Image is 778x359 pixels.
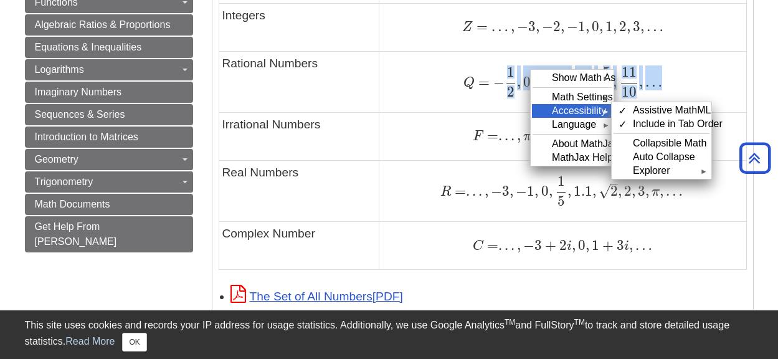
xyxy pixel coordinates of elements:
span: ✓ [619,118,627,130]
span: ► [602,105,610,116]
div: This site uses cookies and records your IP address for usage statistics. Additionally, we use Goo... [25,318,754,352]
span: ► [602,119,610,130]
div: Include in Tab Order [613,117,710,131]
div: Accessibility [532,104,612,118]
span: ► [700,165,708,176]
a: Read More [65,336,115,347]
div: Assistive MathML [613,103,710,117]
div: Collapsible Math [613,136,710,150]
span: ► [602,92,610,102]
div: Math Settings [532,90,612,104]
span: ► [602,72,610,83]
div: MathJax Help [532,151,612,165]
sup: TM [505,318,515,327]
button: Close [122,333,146,352]
sup: TM [574,318,585,327]
div: Language [532,118,612,132]
div: Show Math As [532,71,612,85]
div: Explorer [613,164,710,178]
div: About MathJax [532,137,612,151]
span: ✓ [619,105,627,117]
div: Auto Collapse [613,150,710,164]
